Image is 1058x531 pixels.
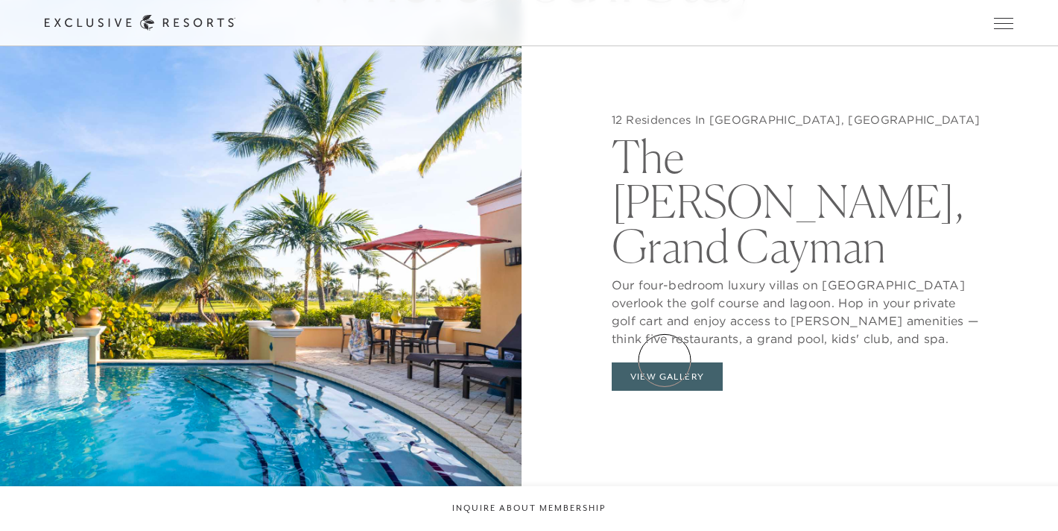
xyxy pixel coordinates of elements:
iframe: Qualified Messenger [989,462,1058,531]
h2: The [PERSON_NAME], Grand Cayman [612,127,983,268]
h5: 12 Residences In [GEOGRAPHIC_DATA], [GEOGRAPHIC_DATA] [612,113,983,128]
p: Our four-bedroom luxury villas on [GEOGRAPHIC_DATA] overlook the golf course and lagoon. Hop in y... [612,268,983,348]
button: View Gallery [612,362,723,391]
button: Open navigation [994,18,1013,28]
